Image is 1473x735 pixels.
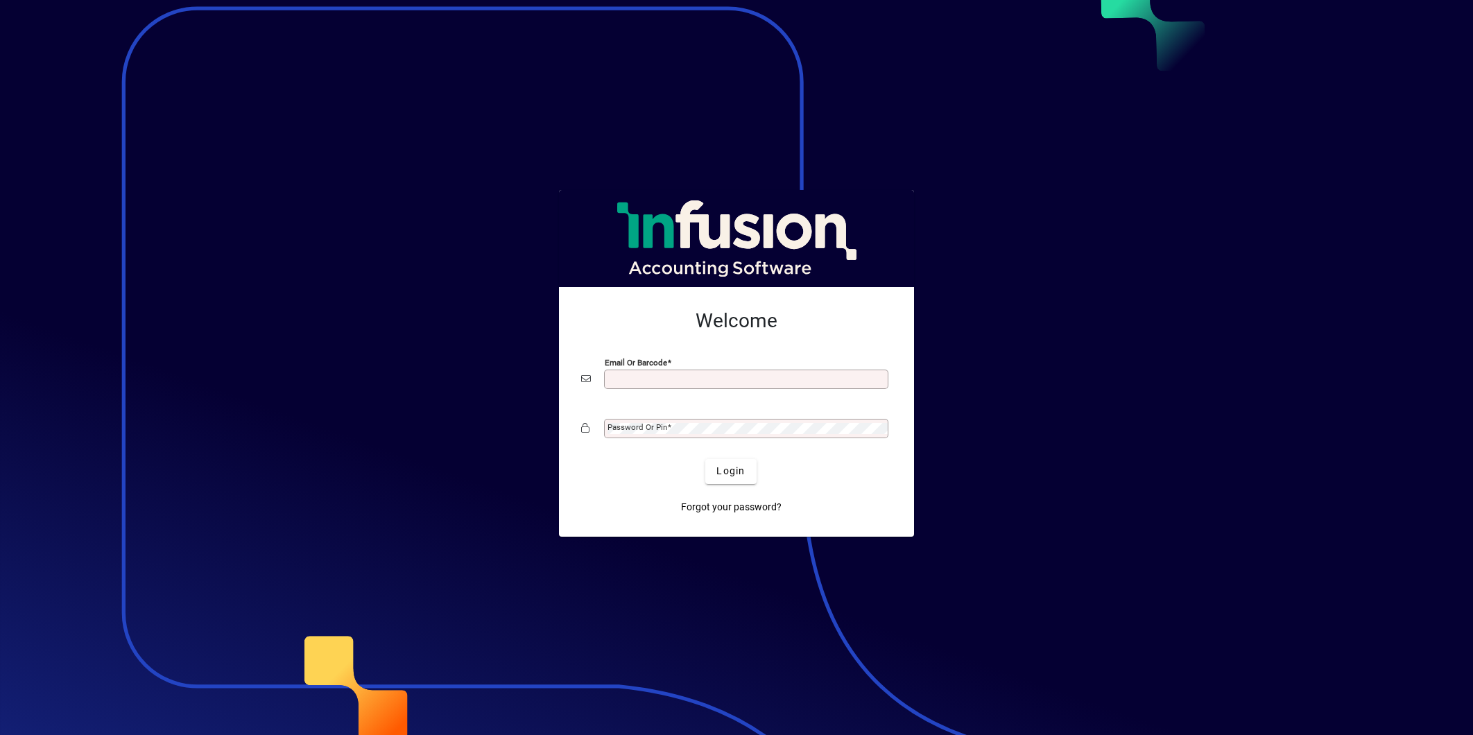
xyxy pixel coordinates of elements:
a: Forgot your password? [675,495,787,520]
button: Login [705,459,756,484]
mat-label: Email or Barcode [605,357,667,367]
span: Login [716,464,745,478]
h2: Welcome [581,309,892,333]
mat-label: Password or Pin [608,422,667,432]
span: Forgot your password? [681,500,782,514]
